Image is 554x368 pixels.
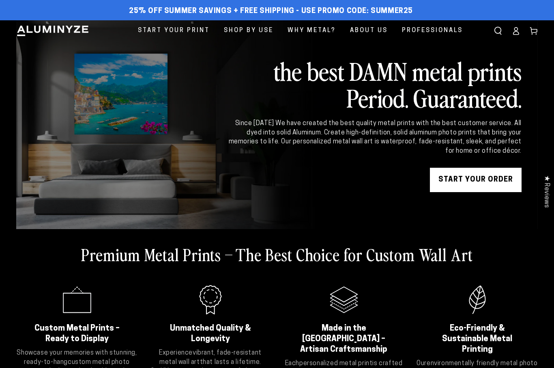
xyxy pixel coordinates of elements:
summary: Search our site [489,22,507,40]
div: Since [DATE] We have created the best quality metal prints with the best customer service. All dy... [227,119,522,156]
h2: Unmatched Quality & Longevity [160,323,261,344]
img: Aluminyze [16,25,89,37]
a: Shop By Use [218,20,279,41]
span: Why Metal? [288,25,336,36]
h2: Made in the [GEOGRAPHIC_DATA] – Artisan Craftsmanship [293,323,394,355]
a: Why Metal? [281,20,342,41]
strong: vibrant, fade-resistant metal wall art [159,350,262,365]
span: 25% off Summer Savings + Free Shipping - Use Promo Code: SUMMER25 [129,7,413,16]
a: Professionals [396,20,469,41]
strong: personalized metal print [299,360,372,367]
span: Shop By Use [224,25,273,36]
a: Start Your Print [132,20,216,41]
span: Professionals [402,25,463,36]
h2: the best DAMN metal prints Period. Guaranteed. [227,57,522,111]
span: About Us [350,25,388,36]
a: START YOUR Order [430,168,522,192]
span: Start Your Print [138,25,210,36]
h2: Custom Metal Prints – Ready to Display [26,323,127,344]
h2: Premium Metal Prints – The Best Choice for Custom Wall Art [81,244,473,265]
a: About Us [344,20,394,41]
h2: Eco-Friendly & Sustainable Metal Printing [427,323,528,355]
div: Click to open Judge.me floating reviews tab [539,169,554,214]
